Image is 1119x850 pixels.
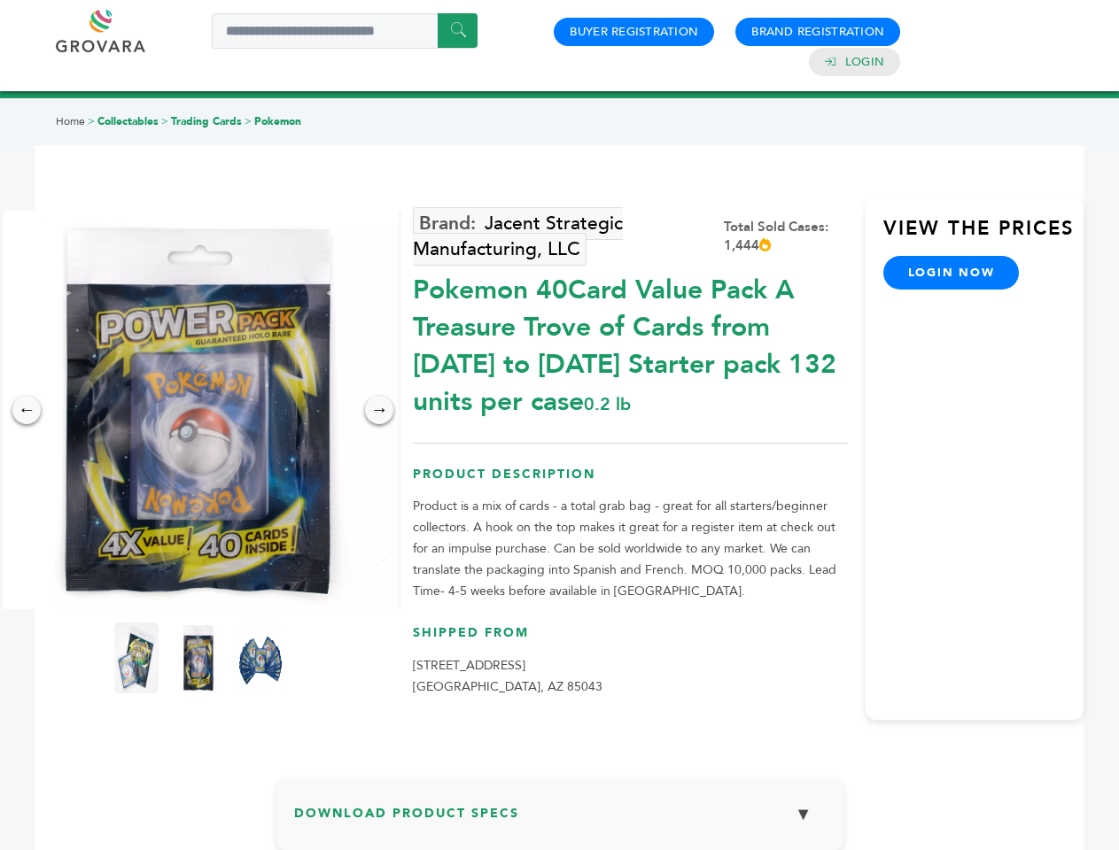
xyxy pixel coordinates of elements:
a: Pokemon [254,114,301,128]
img: Pokemon 40-Card Value Pack – A Treasure Trove of Cards from 1996 to 2024 - Starter pack! 132 unit... [114,622,159,693]
h3: Download Product Specs [294,795,826,846]
div: Total Sold Cases: 1,444 [724,218,848,255]
img: Pokemon 40-Card Value Pack – A Treasure Trove of Cards from 1996 to 2024 - Starter pack! 132 unit... [238,622,283,693]
div: Pokemon 40Card Value Pack A Treasure Trove of Cards from [DATE] to [DATE] Starter pack 132 units ... [413,263,848,421]
a: Trading Cards [171,114,242,128]
img: Pokemon 40-Card Value Pack – A Treasure Trove of Cards from 1996 to 2024 - Starter pack! 132 unit... [176,622,221,693]
span: 0.2 lb [584,392,631,416]
h3: Product Description [413,466,848,497]
span: > [161,114,168,128]
a: Collectables [97,114,159,128]
a: Buyer Registration [570,24,698,40]
input: Search a product or brand... [212,13,478,49]
div: ← [12,396,41,424]
a: Home [56,114,85,128]
h3: View the Prices [883,215,1084,256]
p: [STREET_ADDRESS] [GEOGRAPHIC_DATA], AZ 85043 [413,655,848,698]
a: login now [883,256,1020,290]
button: ▼ [781,795,826,833]
p: Product is a mix of cards - a total grab bag - great for all starters/beginner collectors. A hook... [413,496,848,602]
a: Jacent Strategic Manufacturing, LLC [413,207,623,266]
h3: Shipped From [413,624,848,655]
span: > [88,114,95,128]
span: > [245,114,252,128]
a: Login [845,54,884,70]
div: → [365,396,393,424]
a: Brand Registration [751,24,884,40]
